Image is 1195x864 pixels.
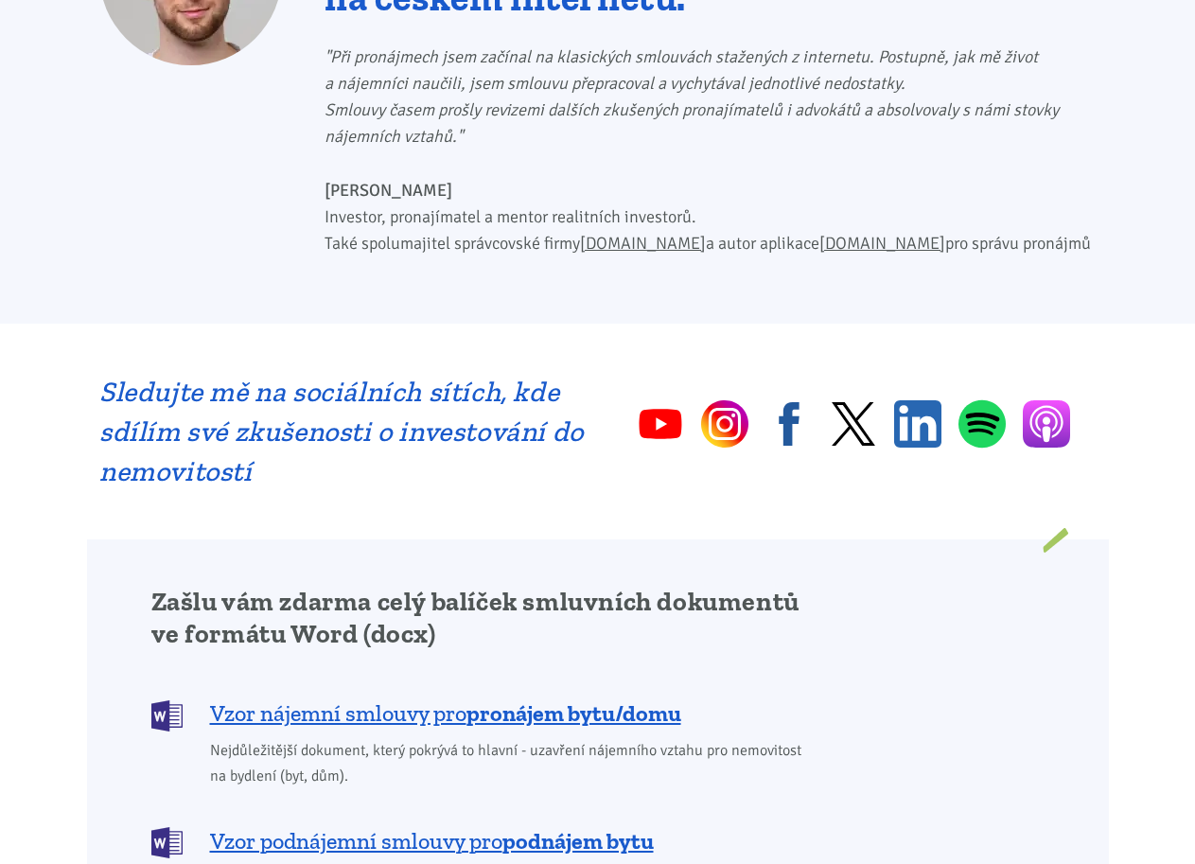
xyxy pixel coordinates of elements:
[210,738,815,789] span: Nejdůležitější dokument, který pokrývá to hlavní - uzavření nájemního vztahu pro nemovitost na by...
[502,827,654,855] b: podnájem bytu
[1023,400,1070,448] a: Apple Podcasts
[151,698,815,730] a: Vzor nájemní smlouvy propronájem bytu/domu
[894,400,941,448] a: Linkedin
[958,399,1006,449] a: Spotify
[99,372,585,491] h2: Sledujte mě na sociálních sítích, kde sdílím své zkušenosti o investování do nemovitostí
[325,46,1059,147] i: "Při pronájmech jsem začínal na klasických smlouvách stažených z internetu. Postupně, jak mě živo...
[325,180,452,201] b: [PERSON_NAME]
[765,400,813,448] a: Facebook
[466,699,681,727] b: pronájem bytu/domu
[210,826,654,856] span: Vzor podnájemní smlouvy pro
[819,233,945,254] a: [DOMAIN_NAME]
[151,825,815,856] a: Vzor podnájemní smlouvy propodnájem bytu
[580,233,706,254] a: [DOMAIN_NAME]
[151,586,815,650] h2: Zašlu vám zdarma celý balíček smluvních dokumentů ve formátu Word (docx)
[701,400,748,448] a: Instagram
[325,177,1096,256] p: Investor, pronajímatel a mentor realitních investorů. Také spolumajitel správcovské firmy a autor...
[151,700,183,732] img: DOCX (Word)
[830,400,877,448] a: Twitter
[210,698,681,729] span: Vzor nájemní smlouvy pro
[151,827,183,858] img: DOCX (Word)
[637,400,684,448] a: YouTube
